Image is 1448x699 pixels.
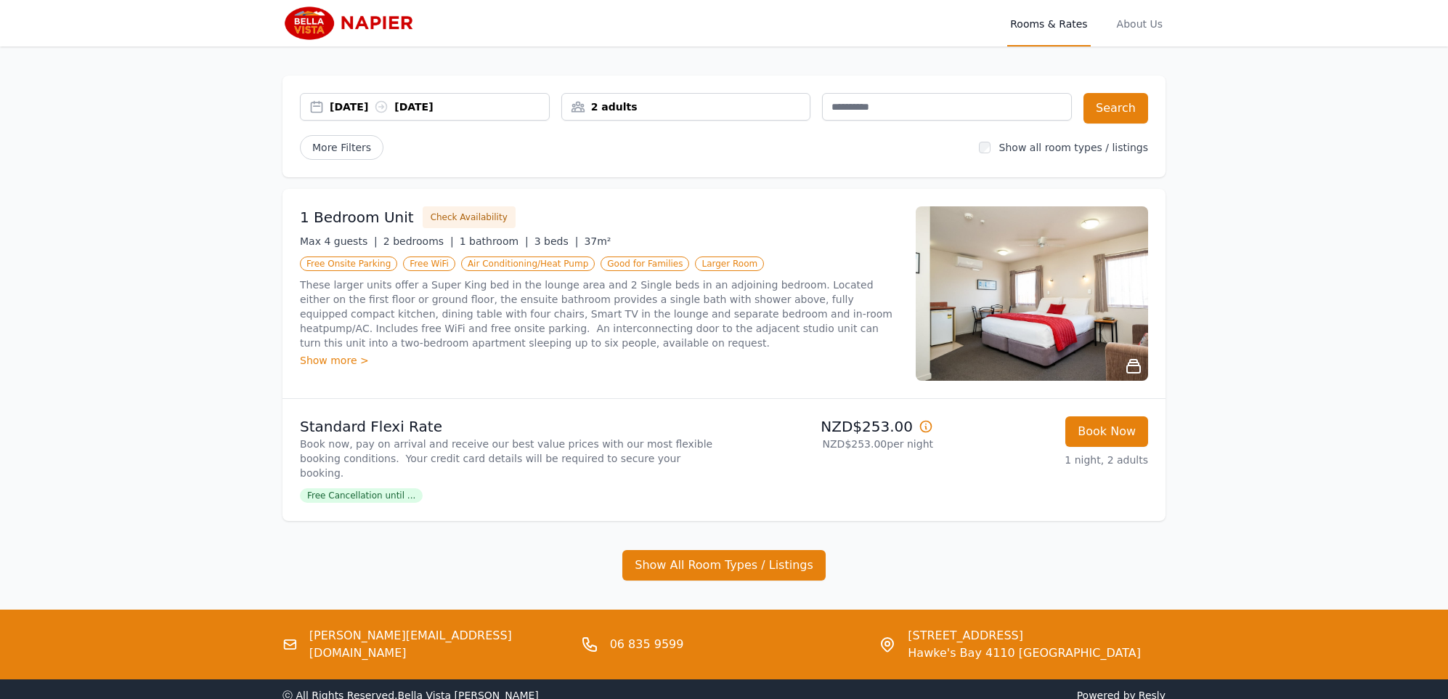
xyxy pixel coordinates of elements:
span: 3 beds | [534,235,579,247]
span: Good for Families [601,256,689,271]
span: Free Onsite Parking [300,256,397,271]
img: Bella Vista Napier [282,6,423,41]
a: 06 835 9599 [610,636,684,653]
span: More Filters [300,135,383,160]
span: [STREET_ADDRESS] [908,627,1141,645]
span: 2 bedrooms | [383,235,454,247]
button: Search [1083,93,1148,124]
span: Free WiFi [403,256,455,271]
span: Free Cancellation until ... [300,488,423,503]
div: [DATE] [DATE] [330,100,549,114]
div: 2 adults [562,100,810,114]
span: Max 4 guests | [300,235,378,247]
div: Show more > [300,353,898,368]
span: Hawke's Bay 4110 [GEOGRAPHIC_DATA] [908,645,1141,662]
p: NZD$253.00 per night [730,437,933,451]
button: Book Now [1065,416,1148,447]
span: 37m² [584,235,611,247]
span: Air Conditioning/Heat Pump [461,256,595,271]
p: These larger units offer a Super King bed in the lounge area and 2 Single beds in an adjoining be... [300,278,898,350]
a: [PERSON_NAME][EMAIL_ADDRESS][DOMAIN_NAME] [309,627,569,662]
label: Show all room types / listings [999,142,1148,153]
button: Check Availability [423,206,516,228]
span: 1 bathroom | [460,235,529,247]
p: Book now, pay on arrival and receive our best value prices with our most flexible booking conditi... [300,437,718,480]
p: NZD$253.00 [730,416,933,437]
p: Standard Flexi Rate [300,416,718,437]
button: Show All Room Types / Listings [622,550,826,581]
p: 1 night, 2 adults [945,453,1148,467]
h3: 1 Bedroom Unit [300,207,414,227]
span: Larger Room [695,256,764,271]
